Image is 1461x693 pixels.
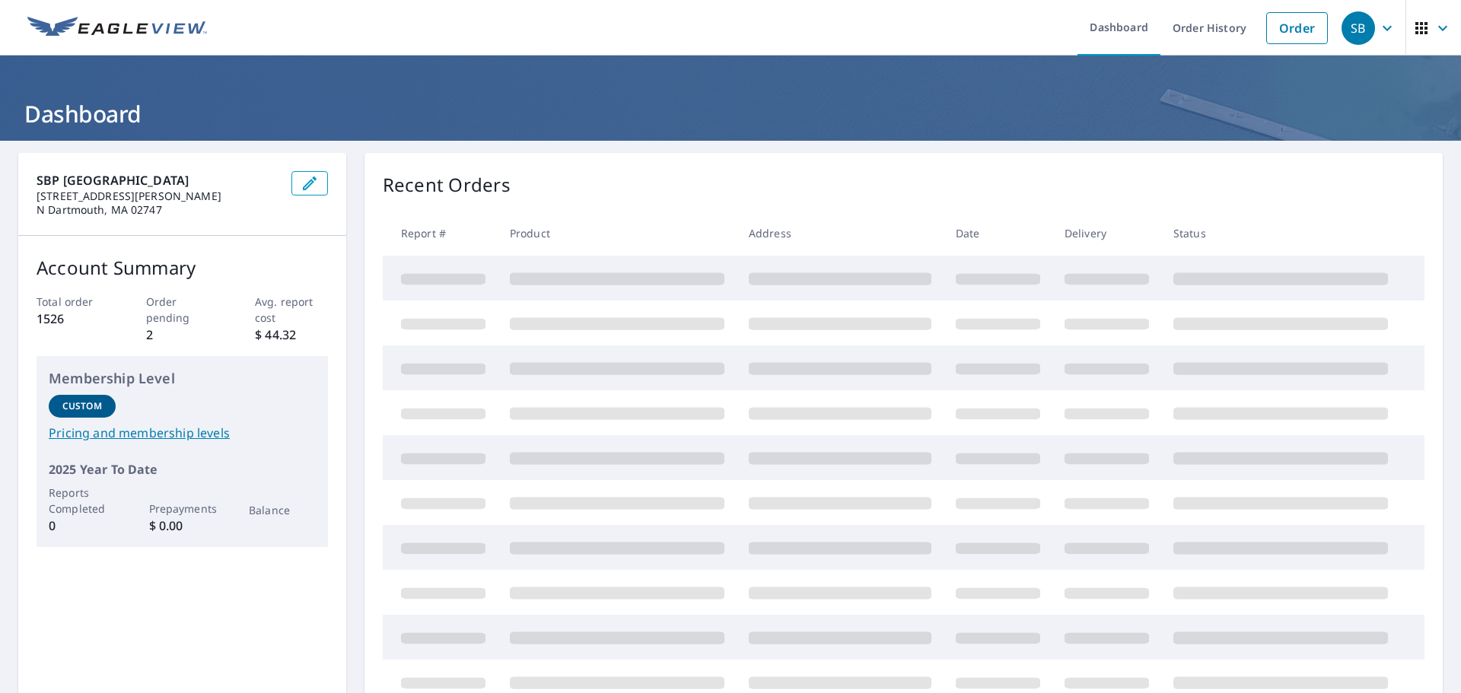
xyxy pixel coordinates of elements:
p: Order pending [146,294,219,326]
p: $ 44.32 [255,326,328,344]
p: Reports Completed [49,485,116,517]
p: 2025 Year To Date [49,460,316,478]
p: [STREET_ADDRESS][PERSON_NAME] [37,189,279,203]
a: Order [1266,12,1328,44]
p: Membership Level [49,368,316,389]
a: Pricing and membership levels [49,424,316,442]
th: Date [944,211,1052,256]
div: SB [1342,11,1375,45]
p: Custom [62,399,102,413]
p: Account Summary [37,254,328,281]
th: Delivery [1052,211,1161,256]
img: EV Logo [27,17,207,40]
p: N Dartmouth, MA 02747 [37,203,279,217]
th: Status [1161,211,1400,256]
p: Prepayments [149,501,216,517]
p: SBP [GEOGRAPHIC_DATA] [37,171,279,189]
h1: Dashboard [18,98,1443,129]
th: Address [737,211,944,256]
p: 0 [49,517,116,535]
th: Report # [383,211,498,256]
p: 2 [146,326,219,344]
p: Avg. report cost [255,294,328,326]
p: Total order [37,294,110,310]
p: Recent Orders [383,171,511,199]
th: Product [498,211,737,256]
p: 1526 [37,310,110,328]
p: Balance [249,502,316,518]
p: $ 0.00 [149,517,216,535]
